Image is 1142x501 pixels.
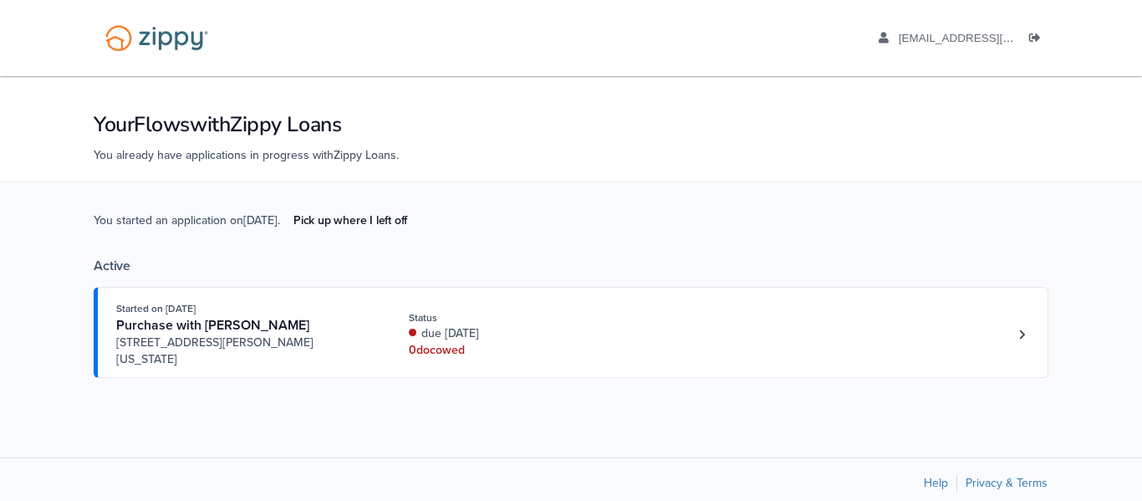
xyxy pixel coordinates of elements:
a: Log out [1029,32,1048,49]
a: Open loan 4208286 [94,287,1048,378]
span: You started an application on [DATE] . [94,212,421,258]
span: Purchase with [PERSON_NAME] [116,317,309,334]
div: due [DATE] [409,325,632,342]
h1: Your Flows with Zippy Loans [94,110,1048,139]
div: 0 doc owed [409,342,632,359]
a: Pick up where I left off [280,207,421,234]
span: [STREET_ADDRESS][PERSON_NAME][US_STATE] [116,335,371,368]
a: edit profile [879,32,1090,49]
a: Loan number 4208286 [1009,322,1034,347]
img: Logo [94,17,219,59]
a: Help [924,476,948,490]
span: allenaynes@yahoo.com [899,32,1090,44]
a: Privacy & Terms [966,476,1048,490]
div: Active [94,258,1048,274]
span: You already have applications in progress with Zippy Loans . [94,148,399,162]
span: Started on [DATE] [116,303,196,314]
div: Status [409,310,632,325]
